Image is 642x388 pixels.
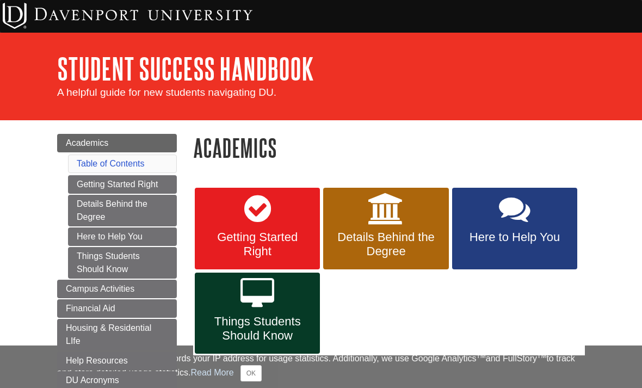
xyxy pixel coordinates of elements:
span: Help Resources [66,356,128,365]
h1: Academics [193,134,585,162]
span: Things Students Should Know [203,315,312,343]
span: A helpful guide for new students navigating DU. [57,87,276,98]
a: Details Behind the Degree [68,195,177,226]
a: Details Behind the Degree [323,188,448,269]
span: Details Behind the Degree [331,230,440,258]
a: Getting Started Right [195,188,320,269]
span: Housing & Residential LIfe [66,323,151,346]
span: Financial Aid [66,304,115,313]
span: Getting Started Right [203,230,312,258]
a: Here to Help You [68,227,177,246]
a: Here to Help You [452,188,577,269]
a: Campus Activities [57,280,177,298]
a: Housing & Residential LIfe [57,319,177,350]
a: Academics [57,134,177,152]
a: Things Students Should Know [68,247,177,279]
span: DU Acronyms [66,375,119,385]
span: Academics [66,138,108,147]
a: Help Resources [57,352,177,370]
a: Getting Started Right [68,175,177,194]
span: Here to Help You [460,230,569,244]
span: Campus Activities [66,284,134,293]
img: Davenport University [3,3,252,29]
a: Table of Contents [77,159,145,168]
a: Student Success Handbook [57,52,314,85]
a: Financial Aid [57,299,177,318]
a: Things Students Should Know [195,273,320,354]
